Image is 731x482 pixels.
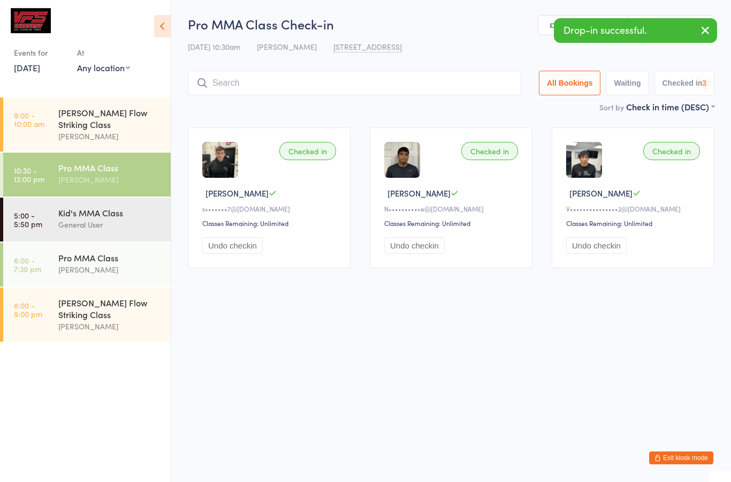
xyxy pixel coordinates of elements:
div: [PERSON_NAME] [58,263,162,276]
a: 10:30 -12:00 pmPro MMA Class[PERSON_NAME] [3,153,171,197]
input: Search [188,71,521,95]
span: [PERSON_NAME] [205,187,269,199]
div: Events for [14,44,66,62]
img: image1697729462.png [202,142,238,178]
time: 10:30 - 12:00 pm [14,166,44,183]
div: V••••••••••••••• [566,204,703,213]
button: Checked in3 [654,71,715,95]
div: At [77,44,130,62]
a: 6:00 -7:30 pmPro MMA Class[PERSON_NAME] [3,243,171,287]
time: 5:00 - 5:50 pm [14,211,42,228]
div: Checked in [279,142,336,160]
button: Undo checkin [384,237,445,254]
div: Classes Remaining: Unlimited [384,219,521,228]
div: Checked in [643,142,700,160]
div: [PERSON_NAME] [58,320,162,333]
span: [DATE] 10:30am [188,41,240,52]
div: Kid's MMA Class [58,207,162,219]
div: s•••••••7@[DOMAIN_NAME] [202,204,339,213]
span: [PERSON_NAME] [257,41,317,52]
a: 8:00 -9:00 pm[PERSON_NAME] Flow Striking Class[PERSON_NAME] [3,288,171,342]
a: [DATE] [14,62,40,73]
div: [PERSON_NAME] Flow Striking Class [58,107,162,130]
div: Any location [77,62,130,73]
div: Classes Remaining: Unlimited [202,219,339,228]
button: Undo checkin [566,237,627,254]
div: Pro MMA Class [58,252,162,263]
time: 6:00 - 7:30 pm [14,256,41,273]
time: 9:00 - 10:00 am [14,111,44,128]
span: [PERSON_NAME] [569,187,633,199]
div: [PERSON_NAME] Flow Striking Class [58,297,162,320]
div: 3 [702,79,706,87]
div: Drop-in successful. [554,18,717,43]
img: VFS Academy [11,8,51,33]
a: 5:00 -5:50 pmKid's MMA ClassGeneral User [3,198,171,242]
div: N•••••••••• [384,204,521,213]
button: All Bookings [539,71,601,95]
h2: Pro MMA Class Check-in [188,15,714,33]
label: Sort by [599,102,624,112]
div: Check in time (DESC) [626,101,714,112]
time: 8:00 - 9:00 pm [14,301,42,318]
div: Checked in [461,142,518,160]
img: image1627486028.png [384,142,420,178]
button: Waiting [606,71,649,95]
div: Classes Remaining: Unlimited [566,219,703,228]
a: 9:00 -10:00 am[PERSON_NAME] Flow Striking Class[PERSON_NAME] [3,97,171,152]
div: Pro MMA Class [58,162,162,174]
span: [PERSON_NAME] [387,187,451,199]
button: Exit kiosk mode [649,451,713,464]
button: Undo checkin [202,237,263,254]
div: General User [58,219,162,231]
img: image1688397405.png [566,142,602,178]
div: [PERSON_NAME] [58,174,162,186]
div: [PERSON_NAME] [58,130,162,142]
